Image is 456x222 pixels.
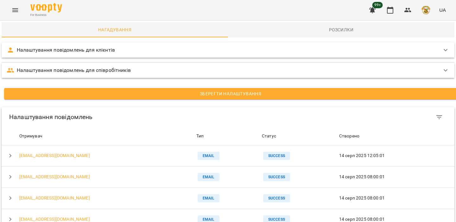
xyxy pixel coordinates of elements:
div: Тип [196,132,204,140]
td: 14 серп 2025 08:00:01 [338,166,454,187]
span: 99+ [372,2,383,8]
button: Menu [8,3,23,18]
div: Sort [262,132,276,140]
a: [EMAIL_ADDRESS][DOMAIN_NAME] [19,174,90,179]
div: Отримувач [19,132,42,140]
a: [EMAIL_ADDRESS][DOMAIN_NAME] [19,217,90,222]
div: Sort [339,132,359,140]
button: UA [437,4,448,16]
div: Sort [196,132,204,140]
a: [EMAIL_ADDRESS][DOMAIN_NAME] [19,195,90,200]
span: Статус [262,132,337,140]
span: For Business [30,13,62,17]
p: EMAIL [198,173,220,181]
h6: Налаштування повідомлень [9,112,262,122]
span: UA [439,7,446,13]
p: SUCCESS [263,173,290,181]
span: Отримувач [19,132,194,140]
p: Налаштування повідомлень для клієнтів [17,46,115,54]
span: Зберегти Налаштування [9,90,452,98]
p: SUCCESS [263,194,290,202]
td: 14 серп 2025 08:00:01 [338,187,454,209]
div: Статус [262,132,276,140]
div: Створено [339,132,359,140]
span: Створено [339,132,453,140]
img: Voopty Logo [30,3,62,12]
p: Налаштування повідомлень для співробітників [17,67,131,74]
div: Налаштування повідомлень для клієнтів [2,42,454,58]
p: EMAIL [198,152,220,160]
div: Table Toolbar [2,107,454,127]
a: [EMAIL_ADDRESS][DOMAIN_NAME] [19,153,90,158]
div: Налаштування повідомлень для співробітників [2,63,454,78]
span: Розсилки [232,26,451,34]
div: Sort [19,132,42,140]
span: Тип [196,132,259,140]
button: Filter Table [432,110,447,125]
img: e4fadf5fdc8e1f4c6887bfc6431a60f1.png [421,6,430,15]
div: messaging tabs [2,22,454,37]
p: EMAIL [198,194,220,202]
span: Нагадування [5,26,224,34]
td: 14 серп 2025 12:05:01 [338,145,454,167]
p: SUCCESS [263,152,290,160]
